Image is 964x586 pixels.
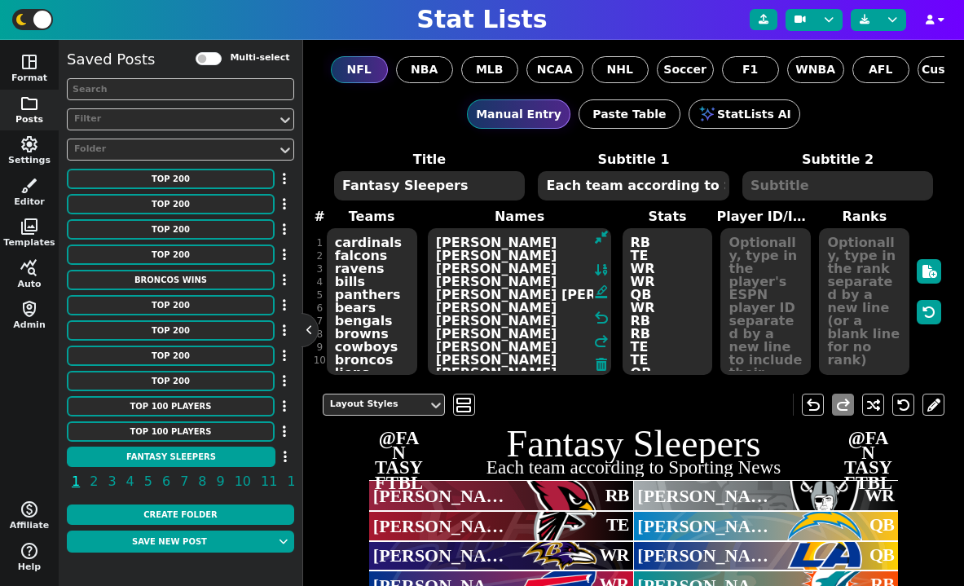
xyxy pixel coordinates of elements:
[314,289,326,302] div: 5
[334,171,525,200] textarea: Fantasy Sleepers
[20,52,39,72] span: space_dashboard
[347,61,372,78] span: NFL
[815,207,913,227] label: Ranks
[618,207,717,227] label: Stats
[592,332,611,351] span: redo
[467,99,570,129] button: Manual Entry
[373,487,518,506] span: [PERSON_NAME]
[538,171,729,200] textarea: Each team according to Sporting News
[20,541,39,561] span: help
[373,517,518,536] span: [PERSON_NAME]
[579,99,680,129] button: Paste Table
[124,471,137,491] span: 4
[105,471,118,491] span: 3
[74,143,271,156] div: Folder
[67,371,275,391] button: TOP 200
[314,341,326,354] div: 9
[67,194,275,214] button: TOP 200
[372,431,425,491] span: @FAN TASY FTBL
[20,500,39,519] span: monetization_on
[67,270,275,290] button: Broncos Wins
[67,78,294,100] input: Search
[87,471,100,491] span: 2
[232,471,253,491] span: 10
[606,512,629,539] span: TE
[803,395,823,415] span: undo
[834,395,853,415] span: redo
[605,482,629,509] span: RB
[842,431,895,491] span: @FAN TASY FTBL
[689,99,800,129] button: StatLists AI
[314,236,326,249] div: 1
[716,207,815,227] label: Player ID/Image URL
[832,394,854,416] button: redo
[20,258,39,278] span: query_stats
[663,61,706,78] span: Soccer
[258,471,280,491] span: 11
[67,219,275,240] button: TOP 200
[802,394,824,416] button: undo
[742,61,758,78] span: F1
[67,396,275,416] button: TOP 100 Players
[67,320,275,341] button: TOP 200
[736,150,940,170] label: Subtitle 2
[20,217,39,236] span: photo_library
[637,487,783,506] span: [PERSON_NAME] [PERSON_NAME]
[284,471,306,491] span: 12
[865,482,894,509] span: WR
[67,295,275,315] button: TOP 200
[196,471,209,491] span: 8
[421,207,618,227] label: Names
[314,315,326,328] div: 7
[142,471,155,491] span: 5
[373,546,518,566] span: [PERSON_NAME]
[314,249,326,262] div: 2
[69,471,82,491] span: 1
[328,150,532,170] label: Title
[214,471,227,491] span: 9
[637,517,783,536] span: [PERSON_NAME]
[314,275,326,289] div: 4
[330,398,421,412] div: Layout Styles
[20,94,39,113] span: folder
[314,367,326,380] div: 11
[327,228,417,375] textarea: cardinals falcons ravens bills panthers bears bengals browns cowboys broncos lions packers texans...
[160,471,173,491] span: 6
[314,354,326,367] div: 10
[20,176,39,196] span: brush
[623,228,713,375] textarea: RB TE WR WR QB WR RB RB TE TE QB WR RB TE WR RB WR QB QB RB QB QB WR RB TE RB QB WR WR WR RB TE
[594,284,609,304] span: format_ink_highlighter
[74,112,271,126] div: Filter
[314,302,326,315] div: 6
[531,150,736,170] label: Subtitle 1
[537,61,573,78] span: NCAA
[428,228,612,375] textarea: [PERSON_NAME] [PERSON_NAME] [PERSON_NAME] [PERSON_NAME] [PERSON_NAME] [PERSON_NAME] [PERSON_NAME]...
[230,51,289,65] label: Multi-select
[795,61,835,78] span: WNBA
[314,328,326,341] div: 8
[411,61,438,78] span: NBA
[67,421,275,442] button: TOP 100 Players
[592,308,611,328] span: undo
[869,61,892,78] span: AFL
[67,447,275,467] button: Fantasy Sleepers
[20,299,39,319] span: shield_person
[67,245,275,265] button: TOP 200
[599,542,628,569] span: WR
[67,169,275,189] button: TOP 200
[20,134,39,154] span: settings
[67,531,272,553] button: Save new post
[869,542,894,569] span: QB
[637,546,783,566] span: [PERSON_NAME]
[67,504,294,525] button: Create Folder
[369,425,898,463] h1: Fantasy Sleepers
[869,512,894,539] span: QB
[67,346,275,366] button: TOP 200
[323,207,421,227] label: Teams
[416,5,547,34] h1: Stat Lists
[178,471,191,491] span: 7
[476,61,504,78] span: MLB
[67,51,155,68] h5: Saved Posts
[369,458,898,477] h2: Each team according to Sporting News
[314,262,326,275] div: 3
